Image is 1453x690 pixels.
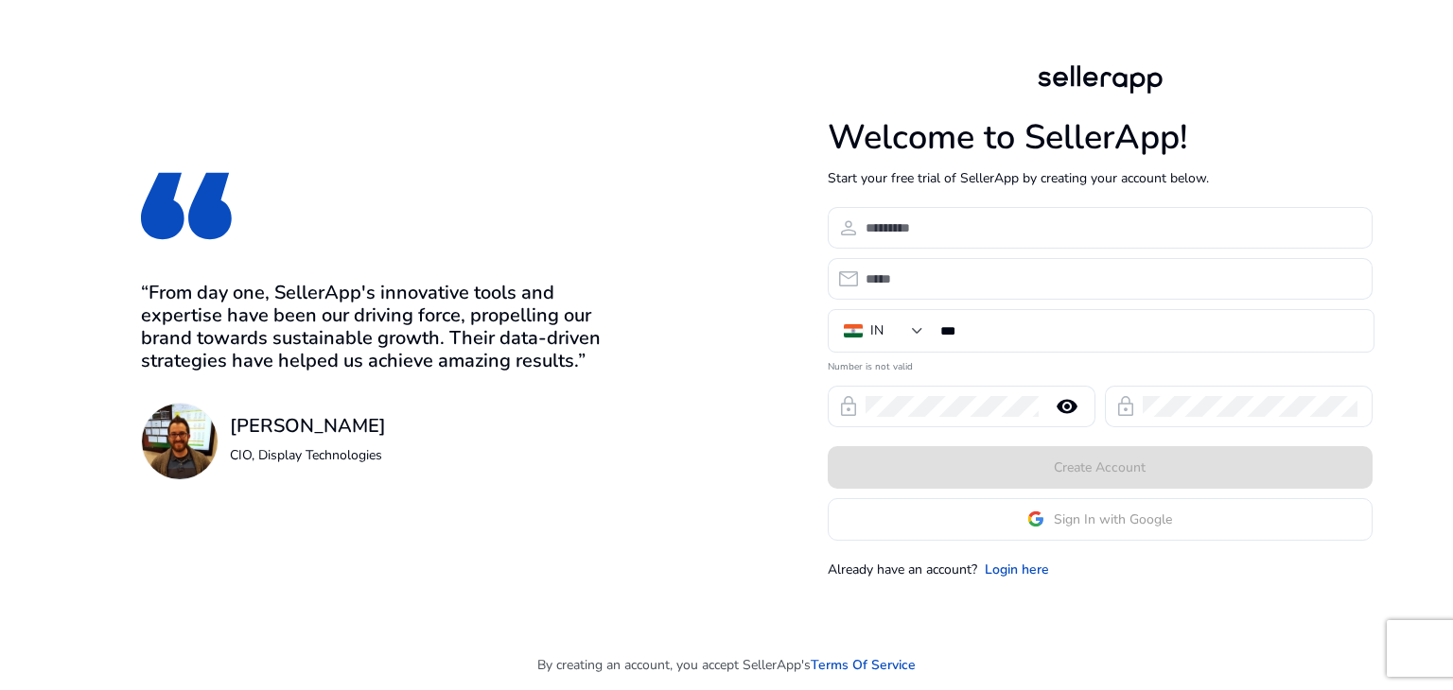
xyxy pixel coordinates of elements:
[870,320,884,341] div: IN
[1044,395,1090,418] mat-icon: remove_red_eye
[828,168,1373,188] p: Start your free trial of SellerApp by creating your account below.
[985,560,1049,579] a: Login here
[828,354,1373,374] mat-error: Number is not valid
[811,655,916,675] a: Terms Of Service
[1114,395,1137,418] span: lock
[837,395,860,418] span: lock
[828,560,977,579] p: Already have an account?
[141,282,625,372] h3: “From day one, SellerApp's innovative tools and expertise have been our driving force, propelling...
[837,216,860,239] span: person
[837,267,860,290] span: email
[230,415,386,438] h3: [PERSON_NAME]
[230,445,386,465] p: CIO, Display Technologies
[828,117,1373,158] h1: Welcome to SellerApp!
